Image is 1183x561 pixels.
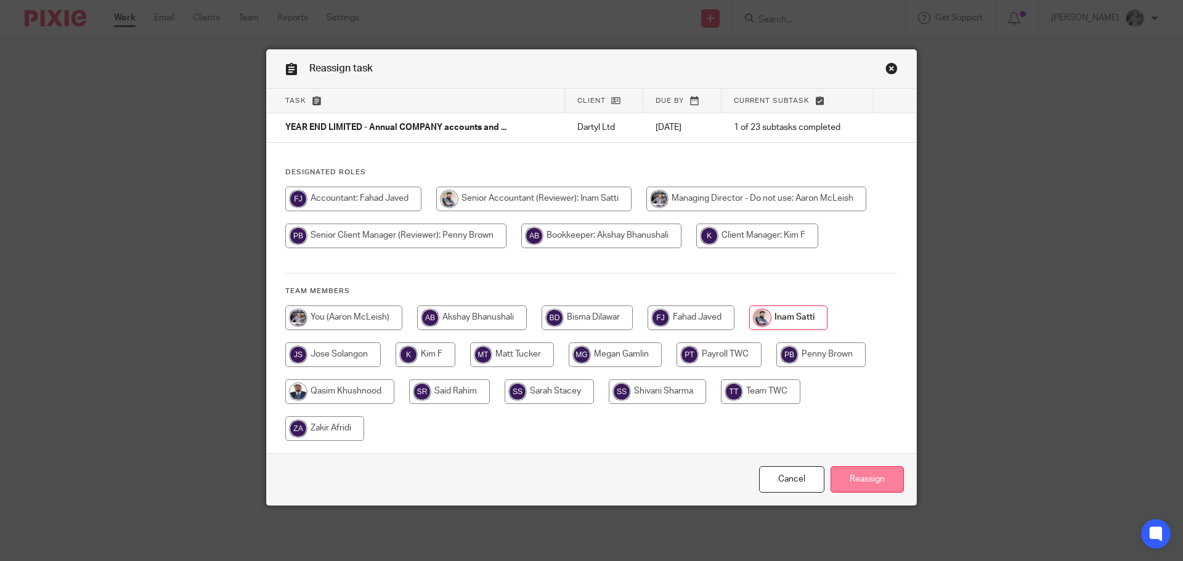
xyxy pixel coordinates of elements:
[285,286,898,296] h4: Team members
[831,466,904,493] input: Reassign
[656,121,709,134] p: [DATE]
[285,167,898,177] h4: Designated Roles
[734,97,810,104] span: Current subtask
[577,121,631,134] p: Dartyl Ltd
[285,97,306,104] span: Task
[885,62,898,79] a: Close this dialog window
[759,466,824,493] a: Close this dialog window
[309,63,373,73] span: Reassign task
[722,113,873,143] td: 1 of 23 subtasks completed
[656,97,684,104] span: Due by
[577,97,606,104] span: Client
[285,124,506,132] span: YEAR END LIMITED - Annual COMPANY accounts and ...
